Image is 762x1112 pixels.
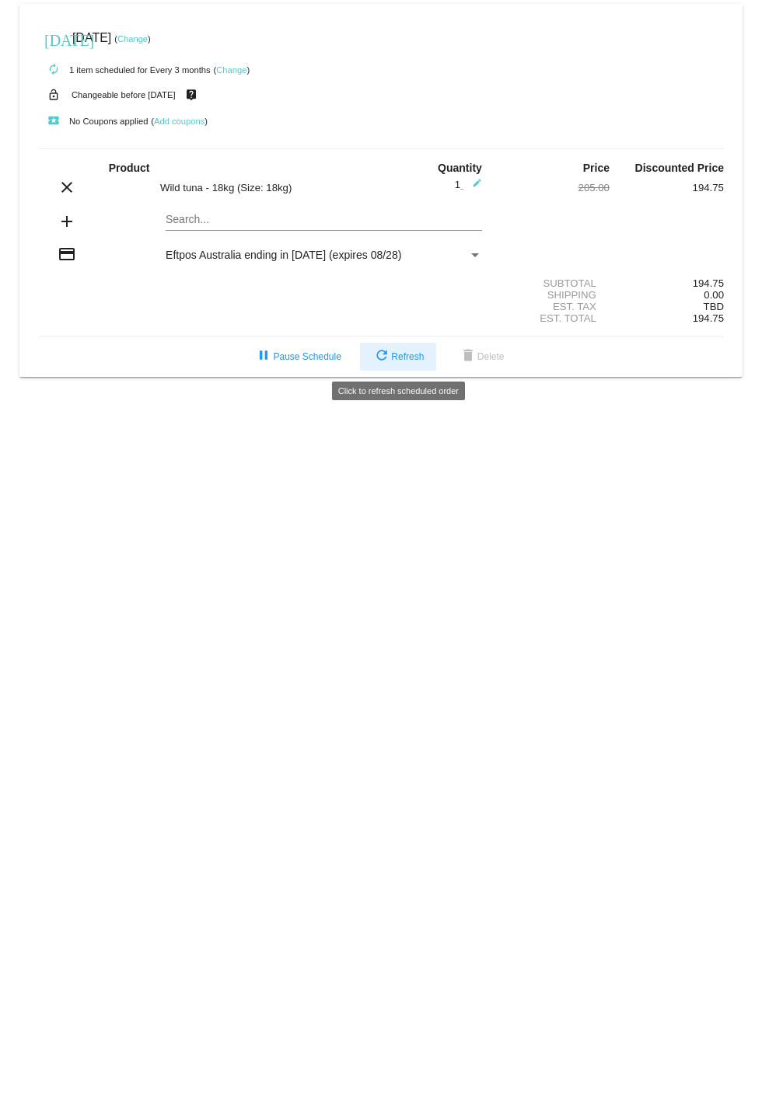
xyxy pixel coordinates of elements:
mat-icon: clear [58,178,76,197]
button: Refresh [360,343,436,371]
mat-icon: refresh [372,347,391,366]
span: 194.75 [693,312,724,324]
span: TBD [704,301,724,312]
div: Subtotal [495,277,610,289]
span: 0.00 [704,289,724,301]
strong: Product [109,162,150,174]
div: Wild tuna - 18kg (Size: 18kg) [152,182,381,193]
small: Changeable before [DATE] [72,90,176,99]
button: Delete [446,343,517,371]
input: Search... [166,214,482,226]
mat-icon: pause [254,347,273,366]
span: Pause Schedule [254,351,341,362]
mat-icon: lock_open [44,85,63,105]
mat-icon: live_help [182,85,201,105]
mat-icon: add [58,212,76,231]
strong: Quantity [438,162,482,174]
mat-select: Payment Method [166,249,482,261]
div: 194.75 [610,182,724,193]
small: No Coupons applied [38,117,148,126]
div: 194.75 [610,277,724,289]
div: 205.00 [495,182,610,193]
mat-icon: autorenew [44,61,63,79]
a: Change [216,65,246,75]
div: Shipping [495,289,610,301]
mat-icon: edit [463,178,482,197]
a: Add coupons [154,117,204,126]
a: Change [117,34,148,44]
mat-icon: delete [459,347,477,366]
mat-icon: local_play [44,112,63,131]
span: Refresh [372,351,424,362]
div: Est. Tax [495,301,610,312]
mat-icon: credit_card [58,245,76,263]
strong: Discounted Price [635,162,724,174]
span: Delete [459,351,505,362]
small: ( ) [151,117,208,126]
span: Eftpos Australia ending in [DATE] (expires 08/28) [166,249,401,261]
small: 1 item scheduled for Every 3 months [38,65,211,75]
button: Pause Schedule [242,343,353,371]
span: 1 [455,179,482,190]
div: Est. Total [495,312,610,324]
small: ( ) [114,34,151,44]
mat-icon: [DATE] [44,30,63,48]
strong: Price [583,162,610,174]
small: ( ) [213,65,250,75]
